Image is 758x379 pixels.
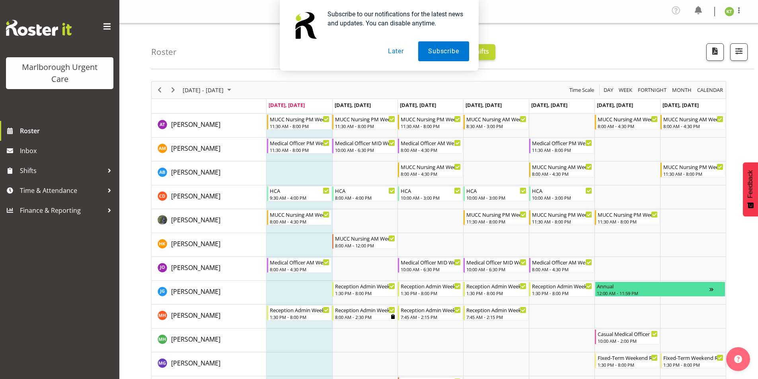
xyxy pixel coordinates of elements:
[378,41,414,61] button: Later
[332,305,397,321] div: Margret Hall"s event - Reception Admin Weekday AM Begin From Tuesday, September 9, 2025 at 8:00:0...
[466,306,526,314] div: Reception Admin Weekday AM
[595,210,660,225] div: Gloria Varghese"s event - MUCC Nursing PM Weekends Begin From Saturday, September 13, 2025 at 11:...
[464,258,528,273] div: Jenny O'Donnell"s event - Medical Officer MID Weekday Begin From Thursday, September 11, 2025 at ...
[464,210,528,225] div: Gloria Varghese"s event - MUCC Nursing PM Weekday Begin From Thursday, September 11, 2025 at 11:3...
[171,144,220,153] a: [PERSON_NAME]
[401,266,461,272] div: 10:00 AM - 6:30 PM
[569,85,595,95] span: Time Scale
[466,290,526,296] div: 1:30 PM - 8:00 PM
[171,263,220,272] span: [PERSON_NAME]
[269,101,305,109] span: [DATE], [DATE]
[637,85,667,95] span: Fortnight
[270,139,330,147] div: Medical Officer PM Weekday
[532,218,592,225] div: 11:30 AM - 8:00 PM
[154,85,165,95] button: Previous
[532,290,592,296] div: 1:30 PM - 8:00 PM
[743,162,758,216] button: Feedback - Show survey
[14,61,105,85] div: Marlborough Urgent Care
[464,305,528,321] div: Margret Hall"s event - Reception Admin Weekday AM Begin From Thursday, September 11, 2025 at 7:45...
[335,123,395,129] div: 11:30 AM - 8:00 PM
[321,10,469,28] div: Subscribe to our notifications for the latest news and updates. You can disable anytime.
[152,352,267,376] td: Megan Gander resource
[597,101,633,109] span: [DATE], [DATE]
[20,145,115,157] span: Inbox
[401,258,461,266] div: Medical Officer MID Weekday
[181,85,235,95] button: September 08 - 14, 2025
[532,147,592,153] div: 11:30 AM - 8:00 PM
[152,209,267,233] td: Gloria Varghese resource
[152,281,267,305] td: Josephine Godinez resource
[401,194,461,201] div: 10:00 AM - 3:00 PM
[401,115,461,123] div: MUCC Nursing PM Weekday
[466,194,526,201] div: 10:00 AM - 3:00 PM
[400,101,436,109] span: [DATE], [DATE]
[171,358,220,368] a: [PERSON_NAME]
[661,162,725,177] div: Andrew Brooks"s event - MUCC Nursing PM Weekends Begin From Sunday, September 14, 2025 at 11:30:0...
[153,82,166,98] div: Previous
[466,314,526,320] div: 7:45 AM - 2:15 PM
[595,329,660,344] div: Marisa Hoogenboom"s event - Casual Medical Officer Weekend Begin From Saturday, September 13, 202...
[270,306,330,314] div: Reception Admin Weekday PM
[335,242,395,249] div: 8:00 AM - 12:00 PM
[466,258,526,266] div: Medical Officer MID Weekday
[171,239,220,248] span: [PERSON_NAME]
[335,194,395,201] div: 8:00 AM - 4:00 PM
[335,234,395,242] div: MUCC Nursing AM Weekday
[598,123,658,129] div: 8:00 AM - 4:30 PM
[466,123,526,129] div: 8:30 AM - 3:00 PM
[270,115,330,123] div: MUCC Nursing PM Weekday
[335,101,371,109] span: [DATE], [DATE]
[466,266,526,272] div: 10:00 AM - 6:30 PM
[418,41,469,61] button: Subscribe
[597,290,709,296] div: 12:00 AM - 11:59 PM
[401,306,461,314] div: Reception Admin Weekday AM
[171,167,220,177] a: [PERSON_NAME]
[398,162,463,177] div: Andrew Brooks"s event - MUCC Nursing AM Weekday Begin From Wednesday, September 10, 2025 at 8:00:...
[663,163,723,171] div: MUCC Nursing PM Weekends
[20,204,103,216] span: Finance & Reporting
[671,85,692,95] span: Month
[598,210,658,218] div: MUCC Nursing PM Weekends
[20,125,115,137] span: Roster
[532,139,592,147] div: Medical Officer PM Weekday
[152,114,267,138] td: Agnes Tyson resource
[532,210,592,218] div: MUCC Nursing PM Weekday
[171,120,220,129] a: [PERSON_NAME]
[270,194,330,201] div: 9:30 AM - 4:00 PM
[661,115,725,130] div: Agnes Tyson"s event - MUCC Nursing AM Weekends Begin From Sunday, September 14, 2025 at 8:00:00 A...
[401,147,461,153] div: 8:00 AM - 4:30 PM
[398,138,463,154] div: Alexandra Madigan"s event - Medical Officer AM Weekday Begin From Wednesday, September 10, 2025 a...
[267,186,332,201] div: Cordelia Davies"s event - HCA Begin From Monday, September 8, 2025 at 9:30:00 AM GMT+12:00 Ends A...
[267,258,332,273] div: Jenny O'Donnell"s event - Medical Officer AM Weekday Begin From Monday, September 8, 2025 at 8:00...
[598,218,658,225] div: 11:30 AM - 8:00 PM
[267,210,332,225] div: Gloria Varghese"s event - MUCC Nursing AM Weekday Begin From Monday, September 8, 2025 at 8:00:00...
[152,161,267,185] td: Andrew Brooks resource
[663,101,699,109] span: [DATE], [DATE]
[166,82,180,98] div: Next
[747,170,754,198] span: Feedback
[171,192,220,200] span: [PERSON_NAME]
[171,239,220,249] a: [PERSON_NAME]
[734,355,742,363] img: help-xxl-2.png
[171,334,220,344] a: [PERSON_NAME]
[270,314,330,320] div: 1:30 PM - 8:00 PM
[152,185,267,209] td: Cordelia Davies resource
[597,282,709,290] div: Annual
[637,85,668,95] button: Fortnight
[267,305,332,321] div: Margret Hall"s event - Reception Admin Weekday PM Begin From Monday, September 8, 2025 at 1:30:00...
[466,101,502,109] span: [DATE], [DATE]
[598,338,658,344] div: 10:00 AM - 2:00 PM
[171,215,220,225] a: [PERSON_NAME]
[568,85,596,95] button: Time Scale
[20,185,103,196] span: Time & Attendance
[335,282,395,290] div: Reception Admin Weekday PM
[270,258,330,266] div: Medical Officer AM Weekday
[171,287,220,296] a: [PERSON_NAME]
[152,233,267,257] td: Hayley Keown resource
[171,311,220,320] a: [PERSON_NAME]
